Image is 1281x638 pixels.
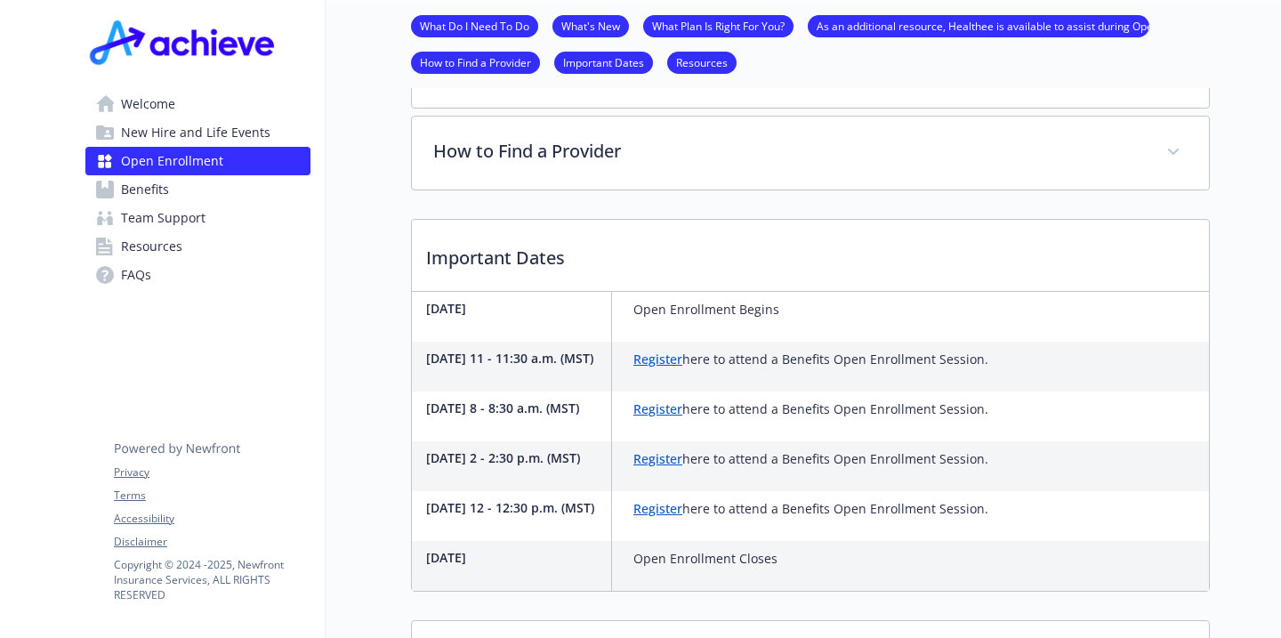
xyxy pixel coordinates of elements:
a: Benefits [85,175,310,204]
p: [DATE] 12 - 12:30 p.m. (MST) [426,498,604,517]
a: Register [633,351,682,367]
a: What's New [552,17,629,34]
a: New Hire and Life Events [85,118,310,147]
p: Copyright © 2024 - 2025 , Newfront Insurance Services, ALL RIGHTS RESERVED [114,557,310,602]
p: here to attend a Benefits Open Enrollment Session. [633,448,988,470]
div: How to Find a Provider [412,117,1209,190]
span: New Hire and Life Events [121,118,270,147]
span: Open Enrollment [121,147,223,175]
a: FAQs [85,261,310,289]
span: Welcome [121,90,175,118]
p: [DATE] 8 - 8:30 a.m. (MST) [426,399,604,417]
span: Team Support [121,204,205,232]
p: Important Dates [412,220,1209,286]
p: Open Enrollment Closes [633,548,777,569]
a: Team Support [85,204,310,232]
a: Disclaimer [114,534,310,550]
a: Resources [667,53,737,70]
p: [DATE] 2 - 2:30 p.m. (MST) [426,448,604,467]
a: Welcome [85,90,310,118]
a: Register [633,450,682,467]
a: Accessibility [114,511,310,527]
p: here to attend a Benefits Open Enrollment Session. [633,498,988,520]
a: How to Find a Provider [411,53,540,70]
a: What Do I Need To Do [411,17,538,34]
p: here to attend a Benefits Open Enrollment Session. [633,349,988,370]
span: Benefits [121,175,169,204]
a: Important Dates [554,53,653,70]
a: Register [633,400,682,417]
a: Open Enrollment [85,147,310,175]
a: Resources [85,232,310,261]
p: [DATE] [426,548,604,567]
p: here to attend a Benefits Open Enrollment Session. [633,399,988,420]
span: FAQs [121,261,151,289]
a: Register [633,500,682,517]
p: Open Enrollment Begins [633,299,779,320]
a: Privacy [114,464,310,481]
a: Terms [114,488,310,504]
a: As an additional resource, Healthee is available to assist during Open Enrollment [808,17,1149,34]
p: [DATE] [426,299,604,318]
p: [DATE] 11 - 11:30 a.m. (MST) [426,349,604,367]
span: Resources [121,232,182,261]
p: How to Find a Provider [433,138,1145,165]
a: What Plan Is Right For You? [643,17,794,34]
